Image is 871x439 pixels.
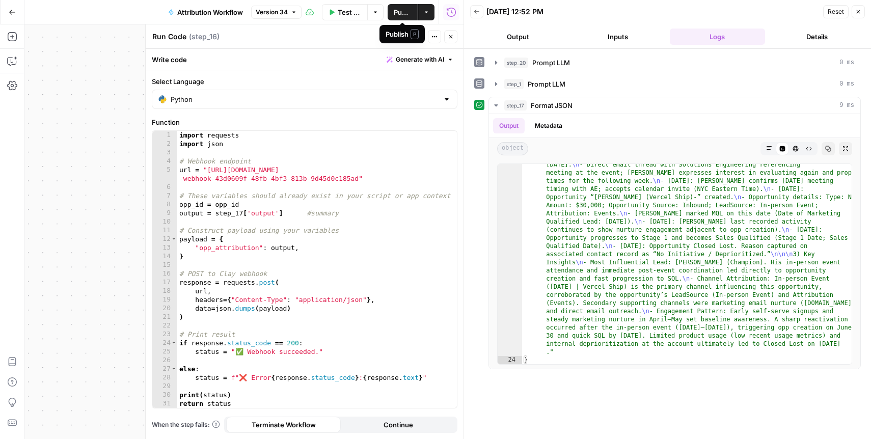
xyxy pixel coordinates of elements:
div: 26 [152,356,177,365]
span: object [497,142,528,155]
span: Publish [394,7,412,17]
div: 8 [152,200,177,209]
label: Select Language [152,76,457,87]
div: 20 [152,304,177,313]
span: Continue [384,420,413,430]
div: 24 [152,339,177,347]
div: 5 [152,166,177,183]
div: 17 [152,278,177,287]
span: 0 ms [839,58,854,67]
span: Format JSON [531,100,573,111]
button: Details [769,29,865,45]
button: Reset [823,5,849,18]
div: 27 [152,365,177,373]
div: 12 [152,235,177,243]
span: Reset [828,7,844,16]
span: Generate with AI [396,55,444,64]
div: 9 ms [489,114,860,369]
div: 4 [152,157,177,166]
button: 0 ms [489,54,860,71]
span: Toggle code folding, rows 24 through 25 [171,339,177,347]
div: 19 [152,295,177,304]
span: Terminate Workflow [252,420,316,430]
button: 9 ms [489,97,860,114]
span: step_20 [504,58,528,68]
span: Toggle code folding, rows 12 through 14 [171,235,177,243]
div: 23 [152,330,177,339]
button: Logs [670,29,766,45]
div: Write code [146,49,464,70]
span: step_1 [504,79,524,89]
div: 16 [152,269,177,278]
span: Toggle code folding, rows 27 through 28 [171,365,177,373]
span: step_17 [504,100,527,111]
button: Output [493,118,525,133]
div: 9 [152,209,177,217]
div: 22 [152,321,177,330]
span: 9 ms [839,101,854,110]
button: Attribution Workflow [162,4,249,20]
div: 21 [152,313,177,321]
span: Test Data [338,7,361,17]
button: Continue [341,417,455,433]
button: Output [470,29,566,45]
button: Publish [388,4,418,20]
div: 24 [498,356,522,364]
button: Metadata [529,118,568,133]
div: 2 [152,140,177,148]
div: Publish [386,29,419,39]
div: 3 [152,148,177,157]
div: 31 [152,399,177,408]
span: Version 34 [256,8,288,17]
button: Version 34 [251,6,302,19]
label: Function [152,117,457,127]
button: Inputs [570,29,666,45]
a: When the step fails: [152,420,220,429]
span: Attribution Workflow [177,7,243,17]
div: 7 [152,191,177,200]
div: 11 [152,226,177,235]
div: 6 [152,183,177,191]
button: Generate with AI [383,53,457,66]
div: 29 [152,382,177,391]
input: Python [171,94,439,104]
div: 18 [152,287,177,295]
span: Prompt LLM [532,58,570,68]
div: 15 [152,261,177,269]
button: 0 ms [489,76,860,92]
div: 10 [152,217,177,226]
span: P [411,29,419,39]
textarea: Run Code [152,32,186,42]
div: 13 [152,243,177,252]
div: 1 [152,131,177,140]
span: ( step_16 ) [189,32,220,42]
button: Test Data [322,4,367,20]
span: Prompt LLM [528,79,565,89]
div: 14 [152,252,177,261]
div: 25 [152,347,177,356]
div: 28 [152,373,177,382]
div: 30 [152,391,177,399]
span: 0 ms [839,79,854,89]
